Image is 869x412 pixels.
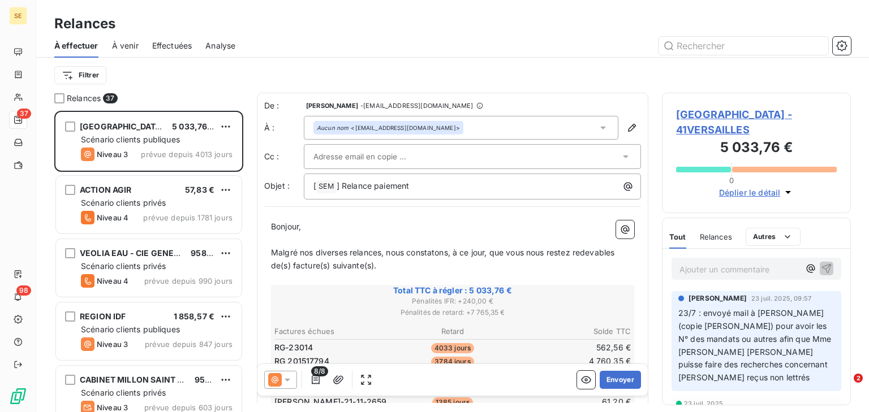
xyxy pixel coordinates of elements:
span: Scénario clients publiques [81,135,180,144]
button: Filtrer [54,66,106,84]
em: Aucun nom [317,124,349,132]
span: ] Relance paiement [337,181,410,190]
button: Autres [746,228,801,246]
span: 23 juil. 2025, 09:57 [751,295,811,302]
span: Scénario clients privés [81,261,166,271]
span: 98 [16,285,31,296]
span: SEM [317,180,335,193]
img: Logo LeanPay [9,387,27,405]
span: Pénalités de retard : + 7 765,35 € [273,307,633,318]
span: Scénario clients privés [81,198,166,207]
div: SE [9,7,27,25]
label: À : [264,122,304,133]
span: [GEOGRAPHIC_DATA] [80,122,164,131]
span: prévue depuis 1781 jours [143,213,233,222]
button: Déplier le détail [716,186,798,199]
span: 1 858,57 € [174,311,215,321]
span: 0 [729,176,734,185]
span: Total TTC à régler : 5 033,76 € [273,285,633,296]
span: Pénalités IFR : + 240,00 € [273,296,633,306]
span: Niveau 4 [97,276,128,285]
span: [PERSON_NAME]-21-11-2659 [274,396,387,407]
input: Adresse email en copie ... [313,148,435,165]
span: Tout [669,232,686,241]
span: VEOLIA EAU - CIE GENERALE DES EAUX [80,248,236,258]
span: REGION IDF [80,311,126,321]
span: RG-23014 [274,342,313,353]
span: Niveau 3 [97,150,128,159]
th: Retard [393,326,511,337]
span: 23/7 : envoyé mail à [PERSON_NAME] (copie [PERSON_NAME]) pour avoir les N° des mandats ou autres ... [678,308,834,382]
label: Cc : [264,151,304,162]
span: prévue depuis 603 jours [144,403,233,412]
input: Rechercher [659,37,828,55]
th: Factures échues [274,326,392,337]
span: [GEOGRAPHIC_DATA] - 41VERSAILLES [676,107,837,137]
span: 958,32 € [191,248,227,258]
span: [ [313,181,316,190]
span: 37 [17,109,31,119]
div: grid [54,111,243,412]
h3: Relances [54,14,115,34]
span: À effectuer [54,40,98,51]
span: De : [264,100,304,111]
span: 8/8 [311,366,328,376]
iframe: Intercom live chat [831,374,858,401]
th: Solde TTC [513,326,631,337]
span: Bonjour, [271,222,301,231]
span: - [EMAIL_ADDRESS][DOMAIN_NAME] [360,102,473,109]
span: Relances [67,93,101,104]
span: 1385 jours [432,397,474,407]
span: [PERSON_NAME] [306,102,358,109]
span: Relances [700,232,732,241]
span: 23 juil. 2025 [684,400,723,407]
span: Effectuées [152,40,192,51]
span: 3784 jours [431,357,474,367]
span: 57,83 € [185,185,214,194]
span: CABINET MILLON SAINT [PERSON_NAME] [80,375,245,384]
span: 5 033,76 € [172,122,215,131]
td: 562,56 € [513,341,631,354]
span: Niveau 4 [97,213,128,222]
span: 37 [103,93,117,103]
span: 4033 jours [431,343,475,353]
span: [PERSON_NAME] [689,293,747,303]
span: RG 201517794 [274,355,329,367]
button: Envoyer [600,371,641,389]
span: prévue depuis 4013 jours [141,150,233,159]
span: prévue depuis 847 jours [145,340,233,349]
span: Malgré nos diverses relances, nous constatons, à ce jour, que vous nous restez redevables de(s) f... [271,248,617,270]
span: Niveau 3 [97,340,128,349]
span: Analyse [205,40,235,51]
td: 61,20 € [513,396,631,408]
span: Déplier le détail [719,187,781,198]
span: prévue depuis 990 jours [144,276,233,285]
span: Niveau 3 [97,403,128,412]
span: 2 [854,374,863,383]
span: Scénario clients privés [81,388,166,397]
span: À venir [112,40,139,51]
td: 4 760,35 € [513,355,631,367]
div: <[EMAIL_ADDRESS][DOMAIN_NAME]> [317,124,460,132]
span: ACTION AGIR [80,185,132,194]
h3: 5 033,76 € [676,137,837,160]
span: Scénario clients publiques [81,324,180,334]
span: Objet : [264,181,290,190]
span: 95,90 € [195,375,226,384]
